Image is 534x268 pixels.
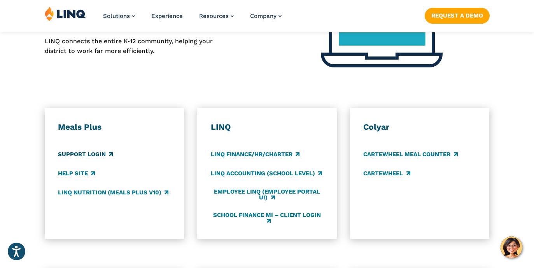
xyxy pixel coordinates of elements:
[58,150,113,159] a: Support Login
[211,169,322,178] a: LINQ Accounting (school level)
[103,12,135,19] a: Solutions
[211,122,324,132] h3: LINQ
[211,212,324,225] a: School Finance MI – Client Login
[199,12,229,19] span: Resources
[103,12,130,19] span: Solutions
[425,8,490,23] a: Request a Demo
[211,150,299,159] a: LINQ Finance/HR/Charter
[45,37,222,56] p: LINQ connects the entire K‑12 community, helping your district to work far more efficiently.
[103,6,282,32] nav: Primary Navigation
[363,150,457,159] a: CARTEWHEEL Meal Counter
[211,188,324,201] a: Employee LINQ (Employee Portal UI)
[250,12,277,19] span: Company
[58,122,171,132] h3: Meals Plus
[45,6,86,21] img: LINQ | K‑12 Software
[58,189,168,197] a: LINQ Nutrition (Meals Plus v10)
[501,236,522,258] button: Hello, have a question? Let’s chat.
[199,12,234,19] a: Resources
[363,169,410,178] a: CARTEWHEEL
[363,122,476,132] h3: Colyar
[151,12,183,19] a: Experience
[425,6,490,23] nav: Button Navigation
[250,12,282,19] a: Company
[58,169,95,178] a: Help Site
